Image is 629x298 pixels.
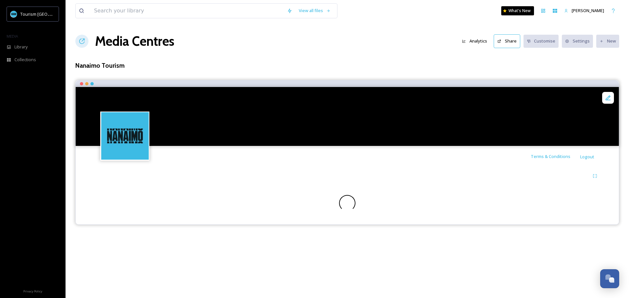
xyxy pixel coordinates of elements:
span: Library [14,44,28,50]
h3: Nanaimo Tourism [75,61,619,70]
button: Customise [524,35,559,47]
a: View all files [295,4,334,17]
span: Privacy Policy [23,289,42,293]
a: Privacy Policy [23,287,42,295]
img: tourism_nanaimo_logo.jpeg [10,11,17,17]
a: [PERSON_NAME] [561,4,607,17]
span: Terms & Conditions [531,153,570,159]
span: MEDIA [7,34,18,39]
span: Tourism [GEOGRAPHIC_DATA] [20,11,79,17]
button: Share [494,34,520,48]
button: New [596,35,619,47]
button: Open Chat [600,269,619,288]
a: Media Centres [95,31,174,51]
button: Analytics [459,35,490,47]
span: Collections [14,57,36,63]
a: Customise [524,35,562,47]
a: Settings [562,35,596,47]
span: [PERSON_NAME] [572,8,604,13]
span: Logout [580,154,594,160]
button: Settings [562,35,593,47]
input: Search your library [91,4,284,18]
a: Analytics [459,35,494,47]
a: What's New [501,6,534,15]
a: Terms & Conditions [531,152,580,160]
img: tourism_nanaimo_logo.jpeg [101,112,149,160]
